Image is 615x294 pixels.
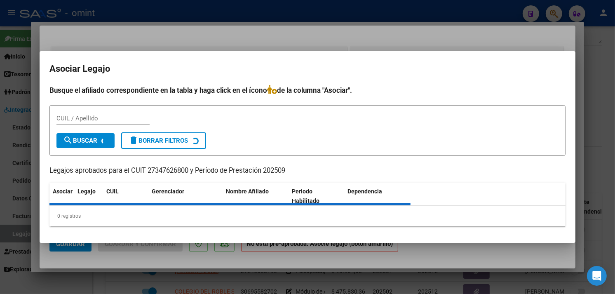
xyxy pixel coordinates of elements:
[129,137,188,144] span: Borrar Filtros
[106,188,119,195] span: CUIL
[74,183,103,210] datatable-header-cell: Legajo
[49,166,566,176] p: Legajos aprobados para el CUIT 27347626800 y Período de Prestación 202509
[103,183,148,210] datatable-header-cell: CUIL
[345,183,411,210] datatable-header-cell: Dependencia
[152,188,184,195] span: Gerenciador
[348,188,383,195] span: Dependencia
[63,137,97,144] span: Buscar
[77,188,96,195] span: Legajo
[63,135,73,145] mat-icon: search
[49,61,566,77] h2: Asociar Legajo
[226,188,269,195] span: Nombre Afiliado
[289,183,345,210] datatable-header-cell: Periodo Habilitado
[49,183,74,210] datatable-header-cell: Asociar
[223,183,289,210] datatable-header-cell: Nombre Afiliado
[53,188,73,195] span: Asociar
[292,188,320,204] span: Periodo Habilitado
[49,206,566,226] div: 0 registros
[129,135,138,145] mat-icon: delete
[121,132,206,149] button: Borrar Filtros
[587,266,607,286] div: Open Intercom Messenger
[148,183,223,210] datatable-header-cell: Gerenciador
[56,133,115,148] button: Buscar
[49,85,566,96] h4: Busque el afiliado correspondiente en la tabla y haga click en el ícono de la columna "Asociar".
